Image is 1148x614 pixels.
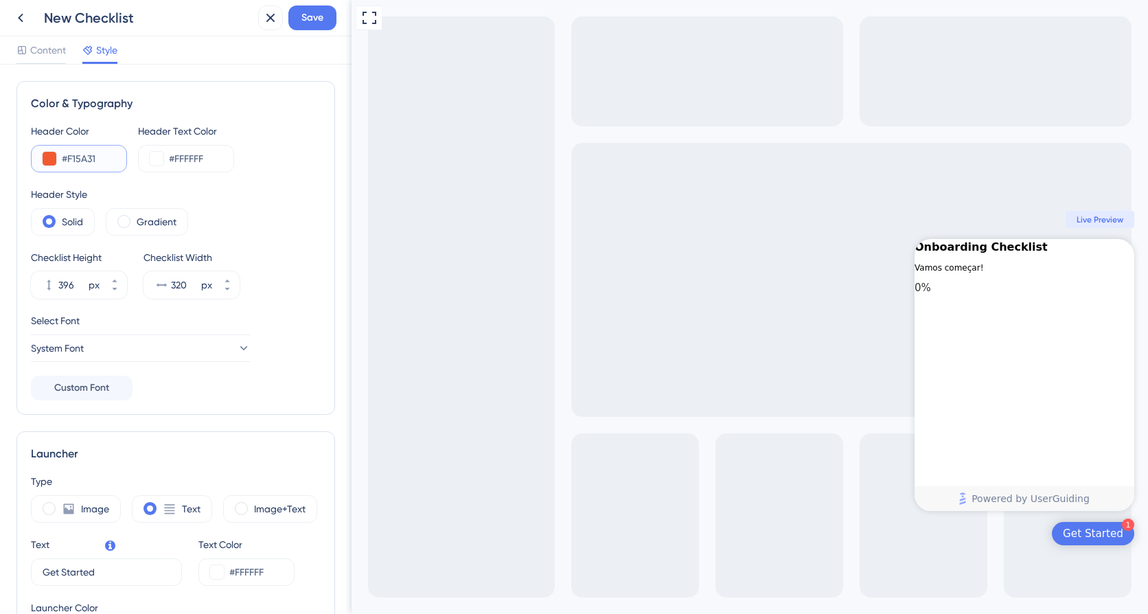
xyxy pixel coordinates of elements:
[215,271,240,285] button: px
[711,527,772,541] div: Get Started
[563,239,783,511] div: Checklist Container
[31,376,133,400] button: Custom Font
[563,261,632,275] div: Vamos começar!
[700,522,783,545] div: Open Get Started checklist, remaining modules: 1
[620,490,738,507] span: Powered by UserGuiding
[58,277,86,293] input: px
[138,123,234,139] div: Header Text Color
[31,95,321,112] div: Color & Typography
[563,282,579,295] div: 0%
[182,501,200,517] label: Text
[288,5,336,30] button: Save
[102,271,127,285] button: px
[31,123,127,139] div: Header Color
[62,214,83,230] label: Solid
[143,249,240,266] div: Checklist Width
[43,565,170,580] input: Get Started
[725,214,772,225] span: Live Preview
[31,312,321,329] div: Select Font
[171,277,198,293] input: px
[31,249,127,266] div: Checklist Height
[137,214,176,230] label: Gradient
[30,42,66,58] span: Content
[563,486,783,511] div: Footer
[563,301,783,464] div: Checklist items
[215,285,240,299] button: px
[301,10,323,26] span: Save
[31,340,84,356] span: System Font
[770,519,783,531] div: 1
[198,536,295,553] div: Text Color
[31,334,251,362] button: System Font
[766,239,783,255] div: Close Checklist
[31,473,321,490] div: Type
[81,501,109,517] label: Image
[54,380,109,396] span: Custom Font
[201,277,212,293] div: px
[102,285,127,299] button: px
[31,186,321,203] div: Header Style
[254,501,306,517] label: Image+Text
[44,8,253,27] div: New Checklist
[96,42,117,58] span: Style
[563,239,696,255] div: Onboarding Checklist
[31,446,321,462] div: Launcher
[31,536,49,553] div: Text
[89,277,100,293] div: px
[563,282,783,295] div: Checklist progress: 0%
